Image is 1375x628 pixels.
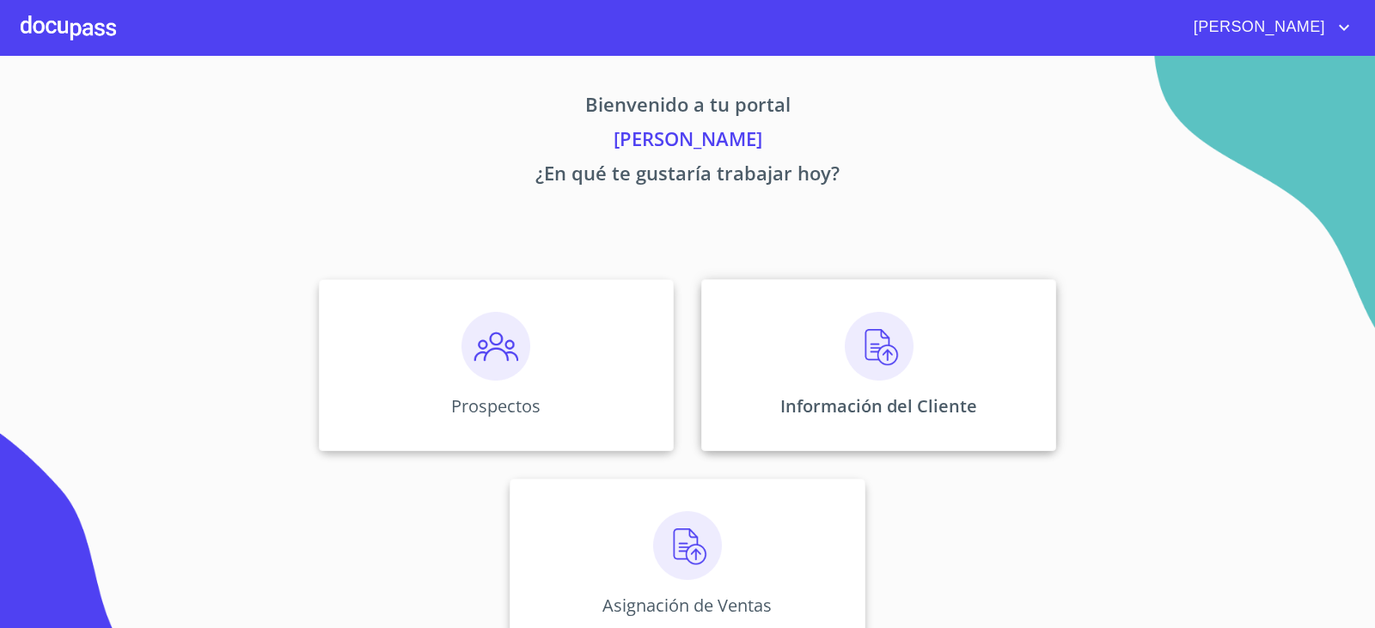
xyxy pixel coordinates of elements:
[1181,14,1354,41] button: account of current user
[461,312,530,381] img: prospectos.png
[602,594,772,617] p: Asignación de Ventas
[780,394,977,418] p: Información del Cliente
[158,159,1217,193] p: ¿En qué te gustaría trabajar hoy?
[451,394,541,418] p: Prospectos
[158,90,1217,125] p: Bienvenido a tu portal
[845,312,914,381] img: carga.png
[158,125,1217,159] p: [PERSON_NAME]
[653,511,722,580] img: carga.png
[1181,14,1334,41] span: [PERSON_NAME]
